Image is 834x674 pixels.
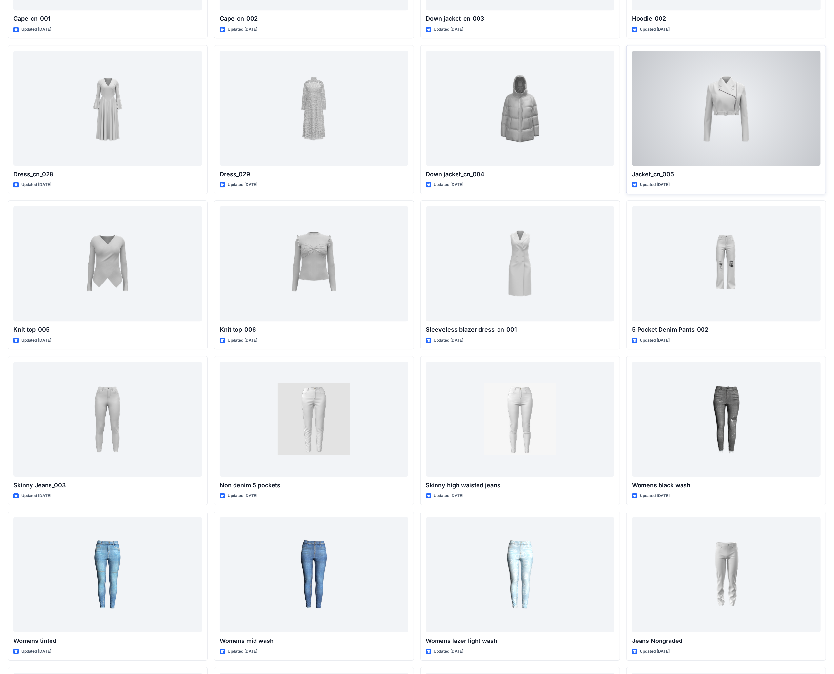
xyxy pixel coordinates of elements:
p: Updated [DATE] [434,648,464,655]
a: Knit top_006 [220,206,408,321]
a: Sleeveless blazer dress_cn_001 [426,206,615,321]
p: Updated [DATE] [434,26,464,33]
p: Updated [DATE] [21,493,51,499]
p: Updated [DATE] [21,181,51,188]
p: Updated [DATE] [228,26,257,33]
p: Sleeveless blazer dress_cn_001 [426,325,615,334]
p: Jacket_cn_005 [632,170,821,179]
p: Knit top_005 [13,325,202,334]
p: Jeans Nongraded [632,636,821,645]
p: Updated [DATE] [21,648,51,655]
p: Dress_029 [220,170,408,179]
p: Knit top_006 [220,325,408,334]
a: 5 Pocket Denim Pants_002 [632,206,821,321]
p: 5 Pocket Denim Pants_002 [632,325,821,334]
p: Updated [DATE] [228,648,257,655]
a: Skinny Jeans_003 [13,362,202,477]
p: Hoodie_002 [632,14,821,23]
p: Skinny high waisted jeans [426,481,615,490]
p: Cape_cn_001 [13,14,202,23]
a: Womens lazer light wash [426,517,615,632]
p: Updated [DATE] [434,337,464,344]
p: Updated [DATE] [640,181,670,188]
p: Womens tinted [13,636,202,645]
p: Updated [DATE] [640,26,670,33]
p: Cape_cn_002 [220,14,408,23]
p: Updated [DATE] [434,493,464,499]
a: Down jacket_cn_004 [426,51,615,166]
p: Updated [DATE] [228,181,257,188]
p: Down jacket_cn_003 [426,14,615,23]
p: Updated [DATE] [640,337,670,344]
p: Updated [DATE] [434,181,464,188]
a: Non denim 5 pockets [220,362,408,477]
p: Updated [DATE] [640,493,670,499]
p: Updated [DATE] [228,337,257,344]
a: Womens black wash [632,362,821,477]
p: Updated [DATE] [21,337,51,344]
a: Skinny high waisted jeans [426,362,615,477]
p: Down jacket_cn_004 [426,170,615,179]
p: Womens black wash [632,481,821,490]
a: Womens mid wash [220,517,408,632]
p: Updated [DATE] [21,26,51,33]
p: Womens lazer light wash [426,636,615,645]
a: Dress_029 [220,51,408,166]
p: Dress_cn_028 [13,170,202,179]
p: Non denim 5 pockets [220,481,408,490]
p: Womens mid wash [220,636,408,645]
a: Jacket_cn_005 [632,51,821,166]
a: Womens tinted [13,517,202,632]
a: Dress_cn_028 [13,51,202,166]
p: Updated [DATE] [640,648,670,655]
p: Skinny Jeans_003 [13,481,202,490]
a: Jeans Nongraded [632,517,821,632]
p: Updated [DATE] [228,493,257,499]
a: Knit top_005 [13,206,202,321]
